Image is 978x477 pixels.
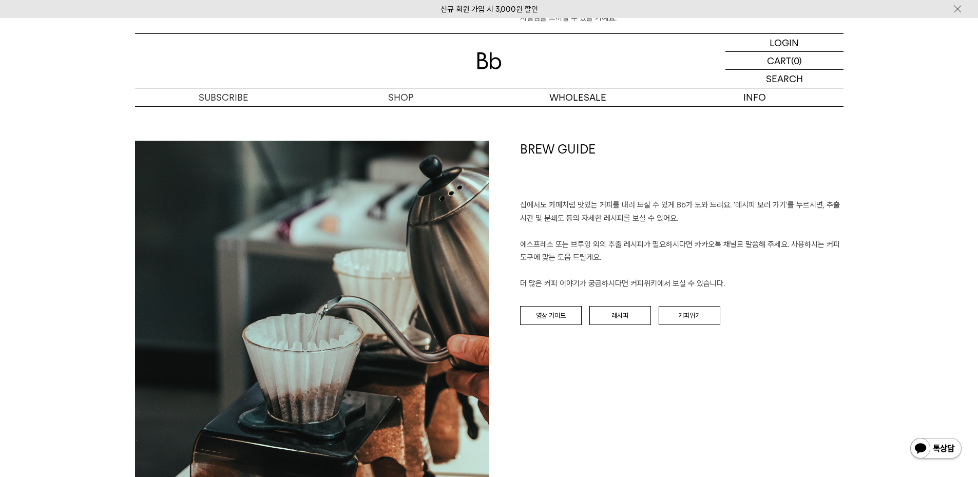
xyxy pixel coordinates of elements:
img: 로고 [477,52,502,69]
p: LOGIN [770,34,799,51]
a: 레시피 [589,306,651,326]
a: 신규 회원 가입 시 3,000원 할인 [440,5,538,14]
a: 영상 가이드 [520,306,582,326]
p: 집에서도 카페처럼 맛있는 커피를 내려 드실 ﻿수 있게 Bb가 도와 드려요. '레시피 보러 가기'를 누르시면, 추출 시간 및 분쇄도 등의 자세한 레시피를 보실 수 있어요. 에스... [520,199,843,291]
a: SUBSCRIBE [135,88,312,106]
a: CART (0) [725,52,843,70]
a: 커피위키 [659,306,720,326]
h1: BREW GUIDE [520,141,843,199]
p: CART [767,52,791,69]
a: LOGIN [725,34,843,52]
img: 카카오톡 채널 1:1 채팅 버튼 [909,437,963,462]
p: WHOLESALE [489,88,666,106]
p: INFO [666,88,843,106]
p: SEARCH [766,70,803,88]
p: (0) [791,52,802,69]
a: SHOP [312,88,489,106]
